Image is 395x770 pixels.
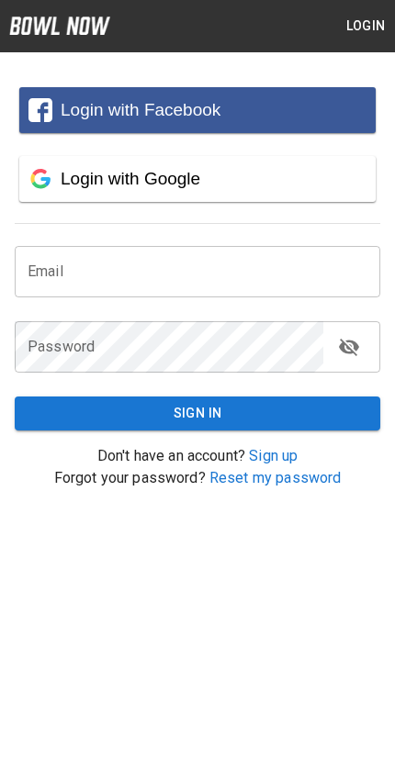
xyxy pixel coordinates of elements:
button: Sign In [15,396,380,430]
span: Login with Facebook [61,100,220,119]
a: Reset my password [209,469,342,486]
p: Don't have an account? [15,445,380,467]
button: Login with Facebook [19,87,376,133]
button: toggle password visibility [331,329,367,365]
p: Forgot your password? [15,467,380,489]
img: logo [9,17,110,35]
button: Login with Google [19,156,376,202]
span: Login with Google [61,169,200,188]
a: Sign up [249,447,298,464]
button: Login [336,9,395,43]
